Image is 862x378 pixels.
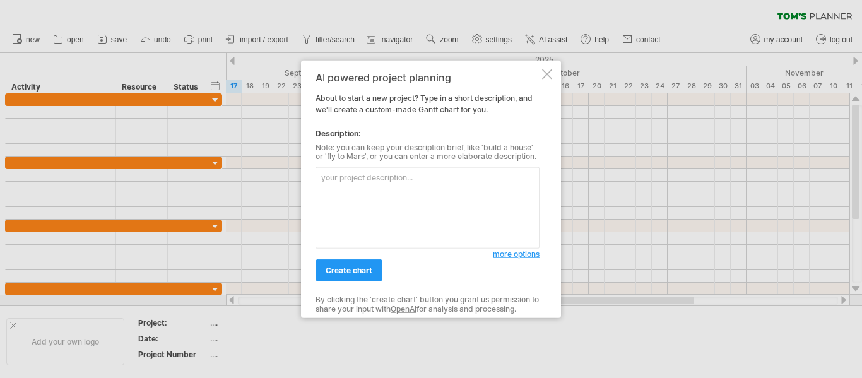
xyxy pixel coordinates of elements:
[493,249,540,260] a: more options
[391,304,416,313] a: OpenAI
[493,249,540,259] span: more options
[316,127,540,139] div: Description:
[316,71,540,307] div: About to start a new project? Type in a short description, and we'll create a custom-made Gantt c...
[326,266,372,275] span: create chart
[316,143,540,161] div: Note: you can keep your description brief, like 'build a house' or 'fly to Mars', or you can ente...
[316,295,540,314] div: By clicking the 'create chart' button you grant us permission to share your input with for analys...
[316,71,540,83] div: AI powered project planning
[316,259,382,281] a: create chart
